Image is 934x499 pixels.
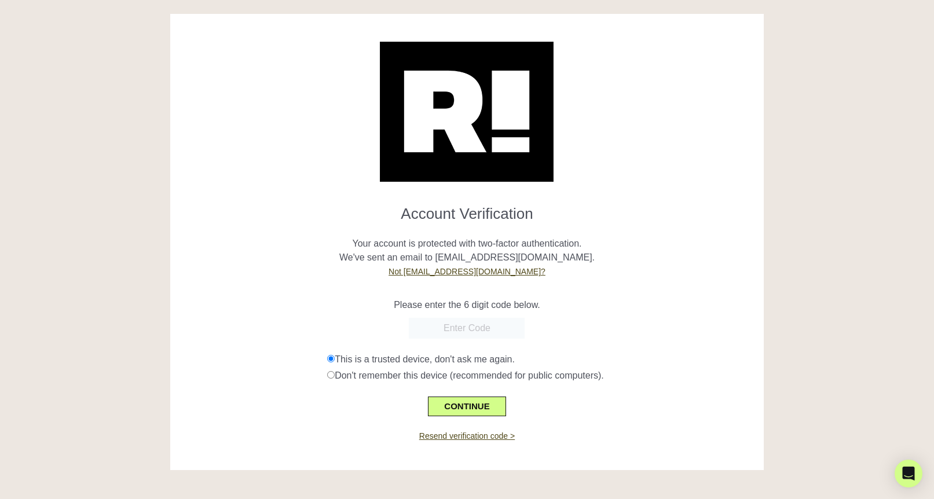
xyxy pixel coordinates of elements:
div: Don't remember this device (recommended for public computers). [327,369,755,383]
div: Open Intercom Messenger [895,460,922,487]
div: This is a trusted device, don't ask me again. [327,353,755,366]
a: Not [EMAIL_ADDRESS][DOMAIN_NAME]? [389,267,545,276]
button: CONTINUE [428,397,506,416]
input: Enter Code [409,318,525,339]
p: Please enter the 6 digit code below. [179,298,755,312]
a: Resend verification code > [419,431,515,441]
img: Retention.com [380,42,554,182]
h1: Account Verification [179,196,755,223]
p: Your account is protected with two-factor authentication. We've sent an email to [EMAIL_ADDRESS][... [179,223,755,278]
